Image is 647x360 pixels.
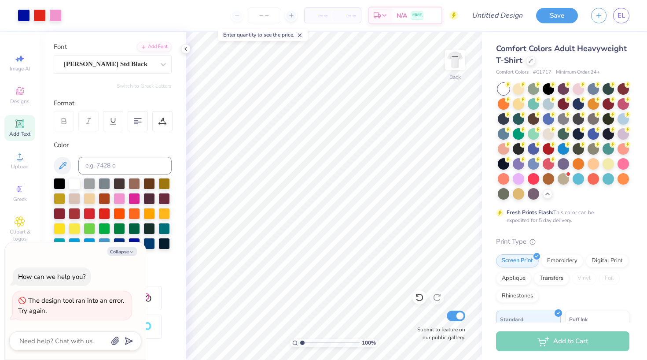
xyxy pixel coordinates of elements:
span: – – [310,11,327,20]
span: Greek [13,196,27,203]
span: Standard [500,315,523,324]
span: # C1717 [533,69,551,76]
button: Save [536,8,578,23]
span: Designs [10,98,29,105]
div: Color [54,140,172,150]
span: Upload [11,163,29,170]
input: – – [247,7,281,23]
div: The design tool ran into an error. Try again. [18,296,124,315]
button: Collapse [107,247,137,256]
input: e.g. 7428 c [78,157,172,174]
div: Transfers [534,272,569,285]
img: Back [446,51,464,69]
span: Clipart & logos [4,228,35,242]
div: Foil [599,272,620,285]
div: Print Type [496,237,629,247]
div: Vinyl [572,272,596,285]
div: Back [449,73,461,81]
div: Embroidery [541,254,583,267]
span: – – [338,11,356,20]
span: Image AI [10,65,30,72]
div: Digital Print [586,254,629,267]
div: Add Font [137,42,172,52]
span: Comfort Colors [496,69,529,76]
strong: Fresh Prints Flash: [507,209,553,216]
div: Format [54,98,173,108]
div: Enter quantity to see the price. [218,29,308,41]
a: EL [613,8,629,23]
span: Minimum Order: 24 + [556,69,600,76]
input: Untitled Design [465,7,529,24]
div: Applique [496,272,531,285]
label: Font [54,42,67,52]
span: FREE [412,12,422,19]
div: Rhinestones [496,289,539,303]
span: N/A [397,11,407,20]
div: This color can be expedited for 5 day delivery. [507,208,615,224]
span: Add Text [9,130,30,137]
div: Screen Print [496,254,539,267]
span: EL [618,11,625,21]
label: Submit to feature on our public gallery. [412,326,465,341]
span: Puff Ink [569,315,588,324]
div: How can we help you? [18,272,86,281]
span: Comfort Colors Adult Heavyweight T-Shirt [496,43,627,66]
button: Switch to Greek Letters [117,82,172,89]
span: 100 % [362,339,376,347]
